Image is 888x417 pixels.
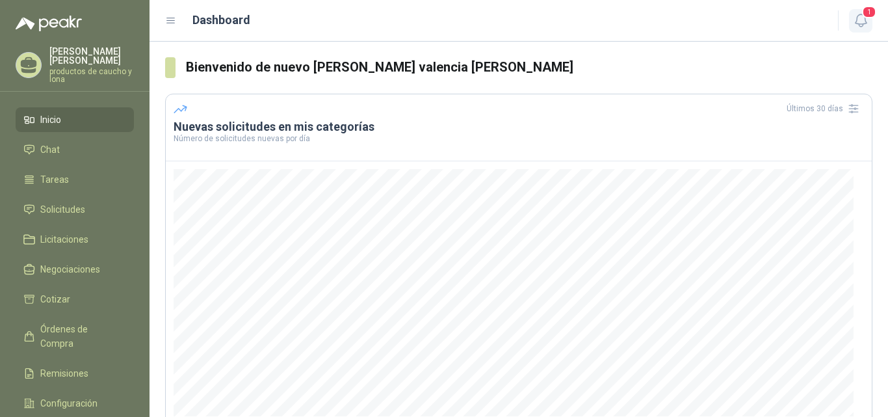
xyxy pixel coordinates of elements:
[40,396,98,410] span: Configuración
[192,11,250,29] h1: Dashboard
[40,322,122,351] span: Órdenes de Compra
[16,317,134,356] a: Órdenes de Compra
[849,9,872,33] button: 1
[40,262,100,276] span: Negociaciones
[16,197,134,222] a: Solicitudes
[174,119,864,135] h3: Nuevas solicitudes en mis categorías
[40,202,85,217] span: Solicitudes
[49,68,134,83] p: productos de caucho y lona
[16,107,134,132] a: Inicio
[16,227,134,252] a: Licitaciones
[16,391,134,416] a: Configuración
[174,135,864,142] p: Número de solicitudes nuevas por día
[16,287,134,312] a: Cotizar
[186,57,872,77] h3: Bienvenido de nuevo [PERSON_NAME] valencia [PERSON_NAME]
[40,232,88,247] span: Licitaciones
[16,167,134,192] a: Tareas
[40,113,61,127] span: Inicio
[787,98,864,119] div: Últimos 30 días
[40,172,69,187] span: Tareas
[16,257,134,282] a: Negociaciones
[49,47,134,65] p: [PERSON_NAME] [PERSON_NAME]
[16,137,134,162] a: Chat
[40,366,88,381] span: Remisiones
[862,6,876,18] span: 1
[16,361,134,386] a: Remisiones
[40,292,70,306] span: Cotizar
[40,142,60,157] span: Chat
[16,16,82,31] img: Logo peakr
